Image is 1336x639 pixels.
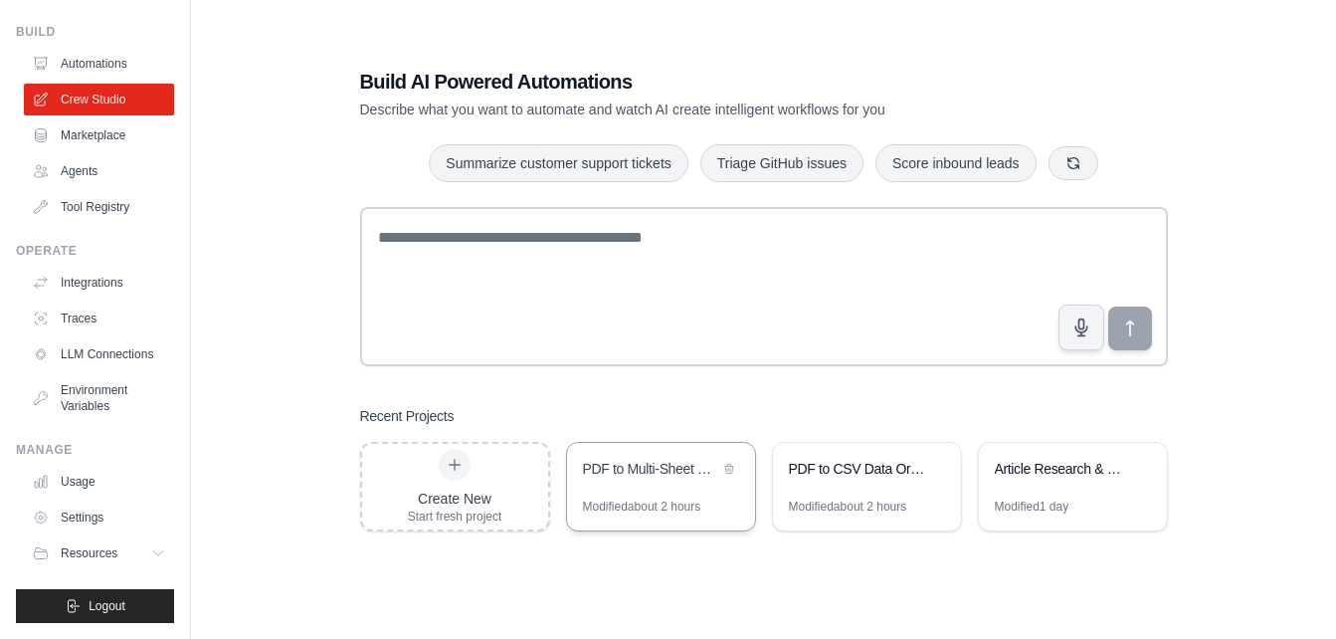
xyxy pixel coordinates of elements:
[1049,146,1098,180] button: Get new suggestions
[16,24,174,40] div: Build
[995,499,1069,515] div: Modified 1 day
[24,537,174,569] button: Resources
[1237,543,1336,639] iframe: Chat Widget
[360,68,1029,96] h1: Build AI Powered Automations
[61,545,117,561] span: Resources
[16,442,174,458] div: Manage
[24,119,174,151] a: Marketplace
[583,499,701,515] div: Modified about 2 hours
[24,84,174,115] a: Crew Studio
[1058,305,1104,350] button: Click to speak your automation idea
[719,459,739,479] button: Delete project
[24,267,174,299] a: Integrations
[583,459,719,479] div: PDF to Multi-Sheet CSV Converter
[16,243,174,259] div: Operate
[24,338,174,370] a: LLM Connections
[789,459,925,479] div: PDF to CSV Data Organizer
[24,303,174,334] a: Traces
[24,466,174,498] a: Usage
[408,489,502,509] div: Create New
[360,100,1029,119] p: Describe what you want to automate and watch AI create intelligent workflows for you
[24,191,174,223] a: Tool Registry
[875,144,1037,182] button: Score inbound leads
[700,144,863,182] button: Triage GitHub issues
[429,144,687,182] button: Summarize customer support tickets
[408,509,502,525] div: Start fresh project
[24,502,174,533] a: Settings
[24,374,174,422] a: Environment Variables
[24,155,174,187] a: Agents
[789,499,907,515] div: Modified about 2 hours
[360,406,455,426] h3: Recent Projects
[89,598,125,614] span: Logout
[24,48,174,80] a: Automations
[995,459,1131,479] div: Article Research & Writing Automation
[16,589,174,623] button: Logout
